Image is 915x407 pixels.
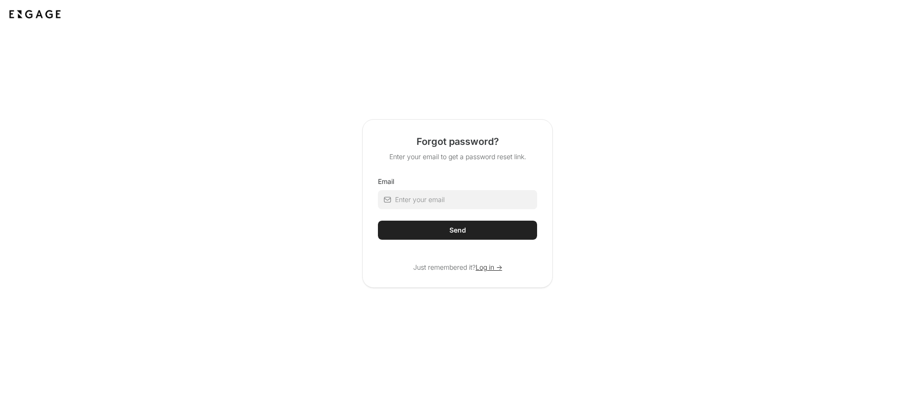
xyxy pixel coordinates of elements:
[378,263,537,272] p: Just remembered it?
[389,152,526,162] p: Enter your email to get a password reset link.
[378,221,537,240] button: Send
[417,135,499,148] h2: Forgot password?
[378,177,394,186] label: Email
[395,190,537,209] input: Enter your email
[8,8,62,21] img: Application logo
[476,263,502,272] a: Log in ->
[449,225,466,235] div: Send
